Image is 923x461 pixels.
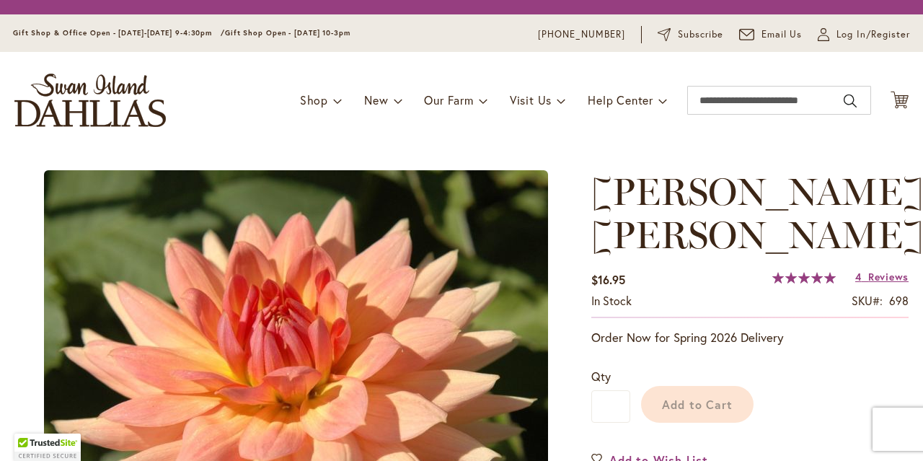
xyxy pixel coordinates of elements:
[14,74,166,127] a: store logo
[836,27,910,42] span: Log In/Register
[818,27,910,42] a: Log In/Register
[844,89,857,113] button: Search
[588,92,653,107] span: Help Center
[300,92,328,107] span: Shop
[538,27,625,42] a: [PHONE_NUMBER]
[11,410,51,450] iframe: Launch Accessibility Center
[510,92,552,107] span: Visit Us
[591,329,909,346] p: Order Now for Spring 2026 Delivery
[678,27,723,42] span: Subscribe
[364,92,388,107] span: New
[591,293,632,308] span: In stock
[591,293,632,309] div: Availability
[761,27,803,42] span: Email Us
[855,270,909,284] a: 4 Reviews
[889,293,909,309] div: 698
[591,272,625,287] span: $16.95
[852,293,883,308] strong: SKU
[591,369,611,384] span: Qty
[772,272,836,284] div: 100%
[13,28,225,38] span: Gift Shop & Office Open - [DATE]-[DATE] 9-4:30pm /
[739,27,803,42] a: Email Us
[868,270,909,284] span: Reviews
[424,92,473,107] span: Our Farm
[225,28,350,38] span: Gift Shop Open - [DATE] 10-3pm
[658,27,723,42] a: Subscribe
[855,270,862,284] span: 4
